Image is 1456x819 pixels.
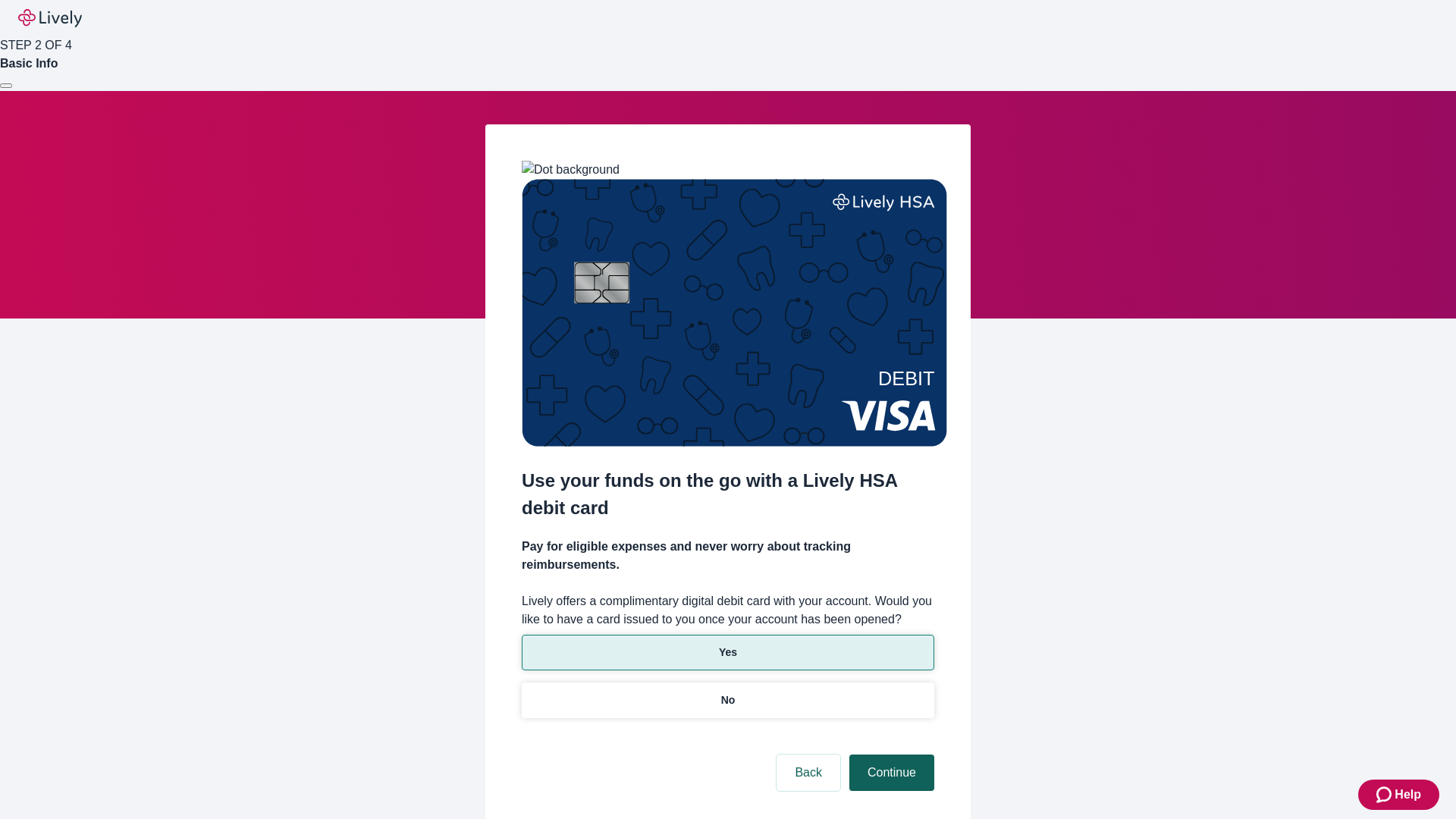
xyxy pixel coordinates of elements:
[522,161,620,179] img: Dot background
[1376,786,1395,804] svg: Zendesk support icon
[777,755,840,791] button: Back
[719,645,737,661] p: Yes
[1395,786,1421,804] span: Help
[522,592,934,629] label: Lively offers a complimentary digital debit card with your account. Would you like to have a card...
[1358,780,1439,810] button: Zendesk support iconHelp
[721,692,736,708] p: No
[522,538,934,574] h4: Pay for eligible expenses and never worry about tracking reimbursements.
[522,635,934,670] button: Yes
[522,179,947,447] img: Debit card
[18,9,82,27] img: Lively
[849,755,934,791] button: Continue
[522,467,934,522] h2: Use your funds on the go with a Lively HSA debit card
[522,682,934,718] button: No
